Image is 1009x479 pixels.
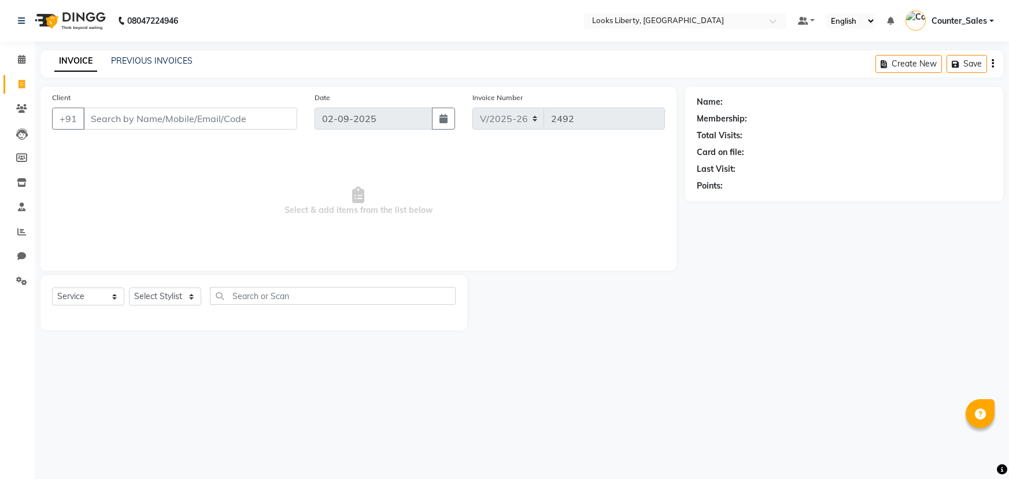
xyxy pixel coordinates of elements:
[111,56,193,66] a: PREVIOUS INVOICES
[472,93,523,103] label: Invoice Number
[697,146,744,159] div: Card on file:
[697,113,747,125] div: Membership:
[83,108,297,130] input: Search by Name/Mobile/Email/Code
[875,55,942,73] button: Create New
[960,433,997,467] iframe: chat widget
[52,93,71,103] label: Client
[947,55,987,73] button: Save
[52,143,665,259] span: Select & add items from the list below
[932,15,987,27] span: Counter_Sales
[697,163,736,175] div: Last Visit:
[697,96,723,108] div: Name:
[210,287,456,305] input: Search or Scan
[315,93,330,103] label: Date
[905,10,926,31] img: Counter_Sales
[29,5,109,37] img: logo
[52,108,84,130] button: +91
[54,51,97,72] a: INVOICE
[127,5,178,37] b: 08047224946
[697,130,742,142] div: Total Visits:
[697,180,723,192] div: Points:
